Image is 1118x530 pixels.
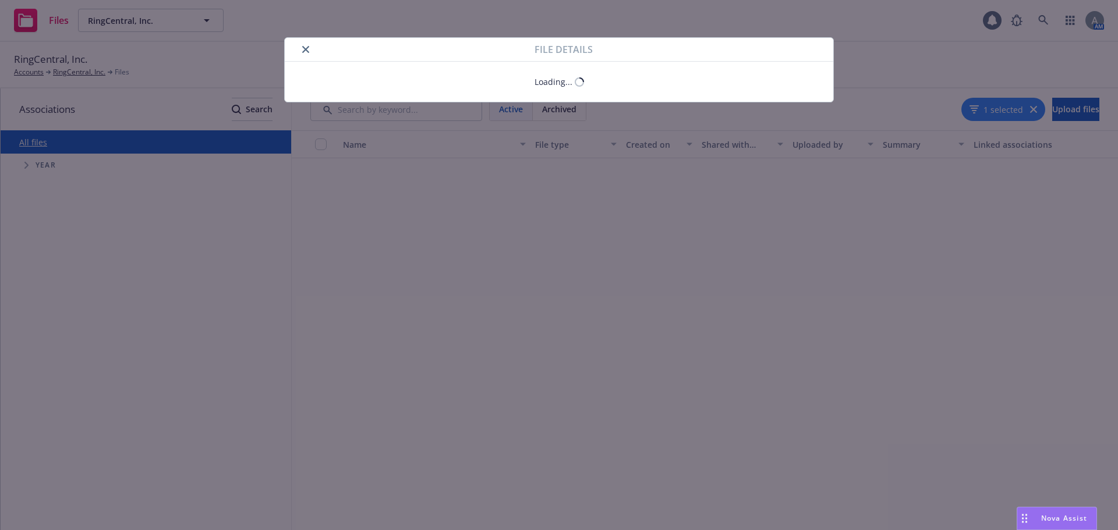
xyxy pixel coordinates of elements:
div: Loading... [535,76,572,88]
button: Nova Assist [1017,507,1097,530]
span: Nova Assist [1041,513,1087,523]
span: File details [535,42,593,56]
div: Drag to move [1017,507,1032,529]
button: close [299,42,313,56]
